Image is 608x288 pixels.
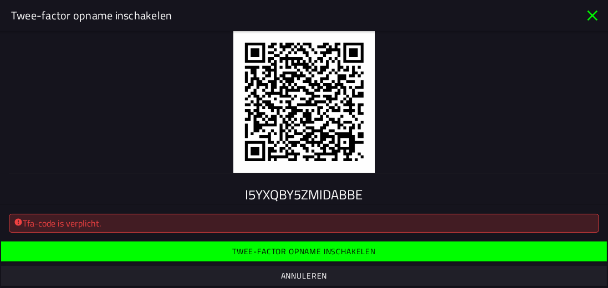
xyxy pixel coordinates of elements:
[23,217,101,230] font: Tfa-code is verplicht.
[233,31,375,173] img: svg+xml;base64,PD94bWwgdmVyc2lvbj0iMS4wIiBlbmNvZGluZz0iVVRGLTgiPz4KPHN2ZyB4bWxucz0iaHR0cDovL3d3dy...
[246,184,363,204] font: I5YXQBY5ZMIDABBE
[11,7,172,24] font: Twee-factor opname inschakelen
[584,7,601,24] ion-icon: dichtbij
[232,245,376,257] font: Twee-factor opname inschakelen
[281,270,328,281] font: Annuleren
[14,218,23,227] ion-icon: alert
